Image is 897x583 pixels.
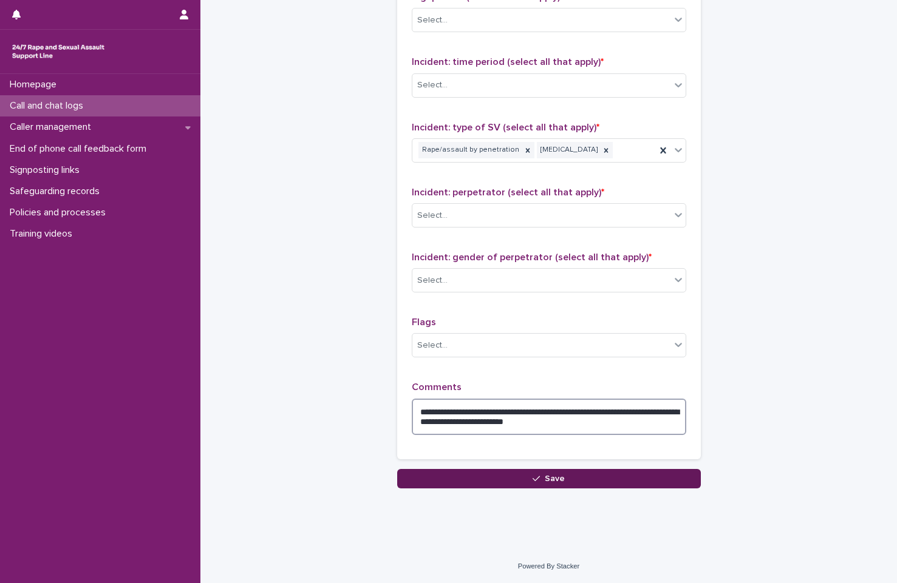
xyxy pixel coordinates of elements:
[417,209,448,222] div: Select...
[10,39,107,64] img: rhQMoQhaT3yELyF149Cw
[5,79,66,90] p: Homepage
[545,474,565,483] span: Save
[5,100,93,112] p: Call and chat logs
[5,228,82,240] p: Training videos
[417,274,448,287] div: Select...
[412,187,604,197] span: Incident: perpetrator (select all that apply)
[417,14,448,27] div: Select...
[518,562,579,570] a: Powered By Stacker
[5,207,115,218] p: Policies and processes
[412,57,604,67] span: Incident: time period (select all that apply)
[5,121,101,133] p: Caller management
[397,469,701,488] button: Save
[412,382,462,392] span: Comments
[5,186,109,197] p: Safeguarding records
[537,142,599,158] div: [MEDICAL_DATA]
[5,143,156,155] p: End of phone call feedback form
[5,164,89,176] p: Signposting links
[418,142,521,158] div: Rape/assault by penetration
[417,79,448,92] div: Select...
[412,123,599,132] span: Incident: type of SV (select all that apply)
[417,339,448,352] div: Select...
[412,252,652,262] span: Incident: gender of perpetrator (select all that apply)
[412,317,436,327] span: Flags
